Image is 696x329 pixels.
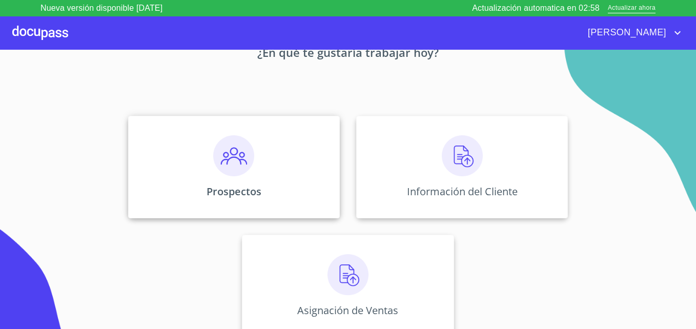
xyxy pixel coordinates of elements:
p: Actualización automatica en 02:58 [472,2,600,14]
p: Asignación de Ventas [297,303,398,317]
img: carga.png [442,135,483,176]
p: Prospectos [207,184,261,198]
p: Información del Cliente [407,184,518,198]
button: account of current user [580,25,684,41]
img: carga.png [327,254,369,295]
p: ¿En qué te gustaría trabajar hoy? [32,44,664,65]
span: Actualizar ahora [608,3,656,14]
span: [PERSON_NAME] [580,25,671,41]
p: Nueva versión disponible [DATE] [40,2,162,14]
img: prospectos.png [213,135,254,176]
